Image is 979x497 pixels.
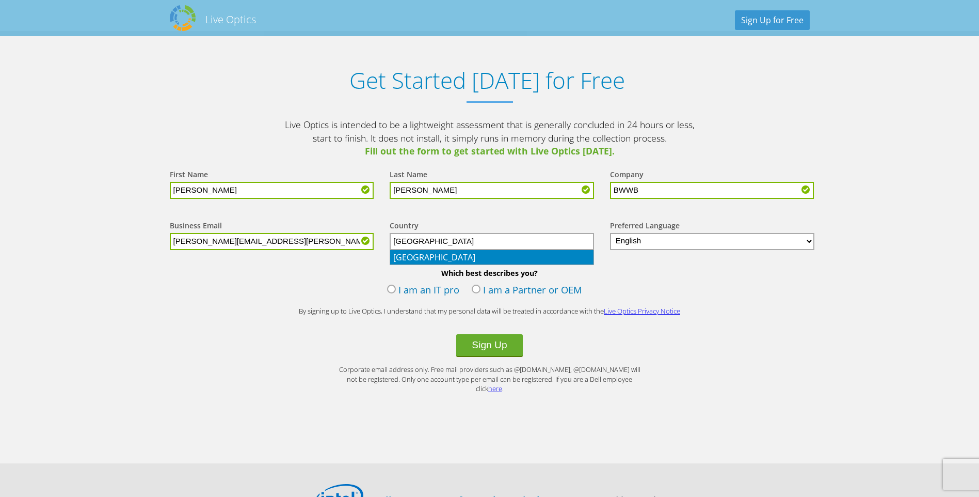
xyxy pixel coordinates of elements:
button: Sign Up [456,334,522,357]
img: Dell Dpack [170,5,196,31]
a: Sign Up for Free [735,10,810,30]
label: Country [390,221,419,233]
label: Company [610,169,644,182]
input: Start typing to search for a country [390,233,594,250]
label: I am an IT pro [387,283,459,299]
li: [GEOGRAPHIC_DATA] [390,250,593,265]
p: Corporate email address only. Free mail providers such as @[DOMAIN_NAME], @[DOMAIN_NAME] will not... [335,365,645,394]
label: Business Email [170,221,222,233]
p: Live Optics is intended to be a lightweight assessment that is generally concluded in 24 hours or... [283,118,696,158]
label: I am a Partner or OEM [472,283,582,299]
span: Fill out the form to get started with Live Optics [DATE]. [283,145,696,158]
h2: Live Optics [205,12,256,26]
label: Last Name [390,169,427,182]
a: here [488,384,502,393]
h1: Get Started [DATE] for Free [159,67,815,94]
b: Which best describes you? [159,268,820,278]
p: By signing up to Live Optics, I understand that my personal data will be treated in accordance wi... [283,306,696,316]
label: First Name [170,169,208,182]
a: Live Optics Privacy Notice [604,306,680,316]
label: Preferred Language [610,221,680,233]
